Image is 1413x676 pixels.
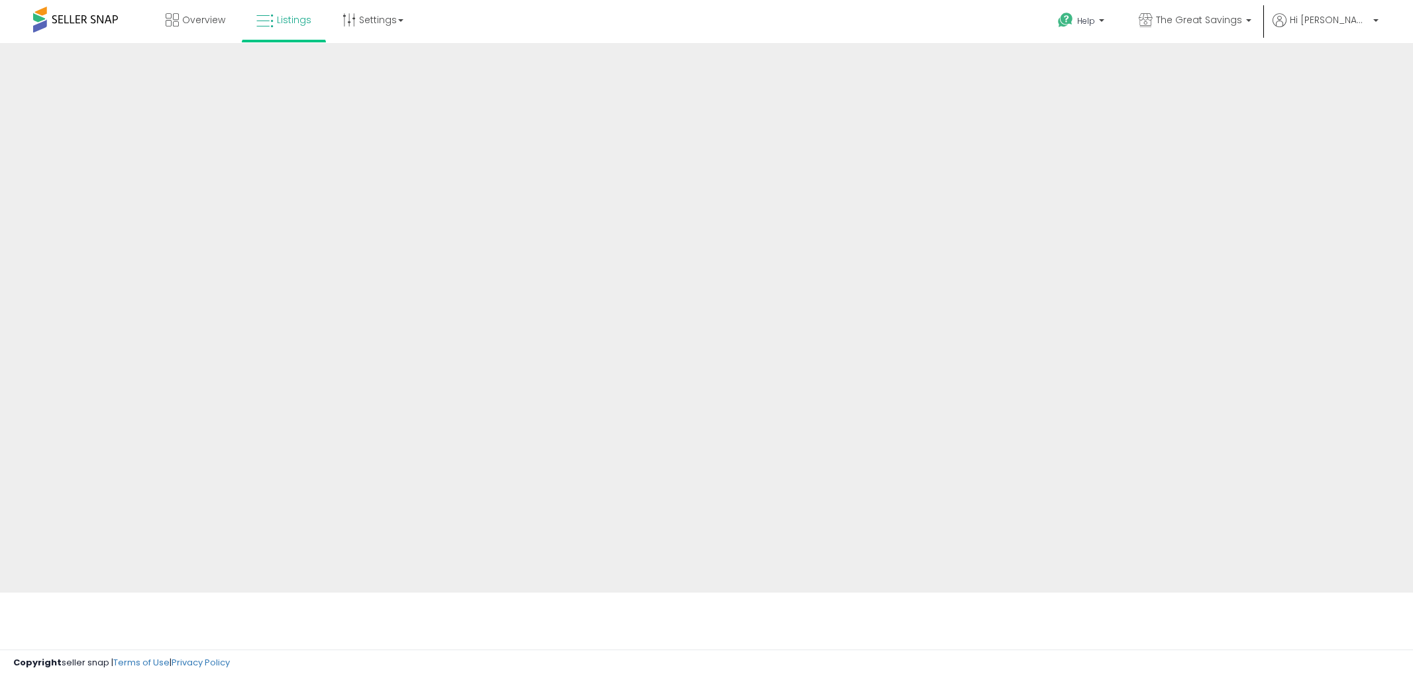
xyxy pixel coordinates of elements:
[1077,15,1095,26] span: Help
[1290,13,1369,26] span: Hi [PERSON_NAME]
[1057,12,1074,28] i: Get Help
[182,13,225,26] span: Overview
[1156,13,1242,26] span: The Great Savings
[277,13,311,26] span: Listings
[1273,13,1379,43] a: Hi [PERSON_NAME]
[1047,2,1118,43] a: Help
